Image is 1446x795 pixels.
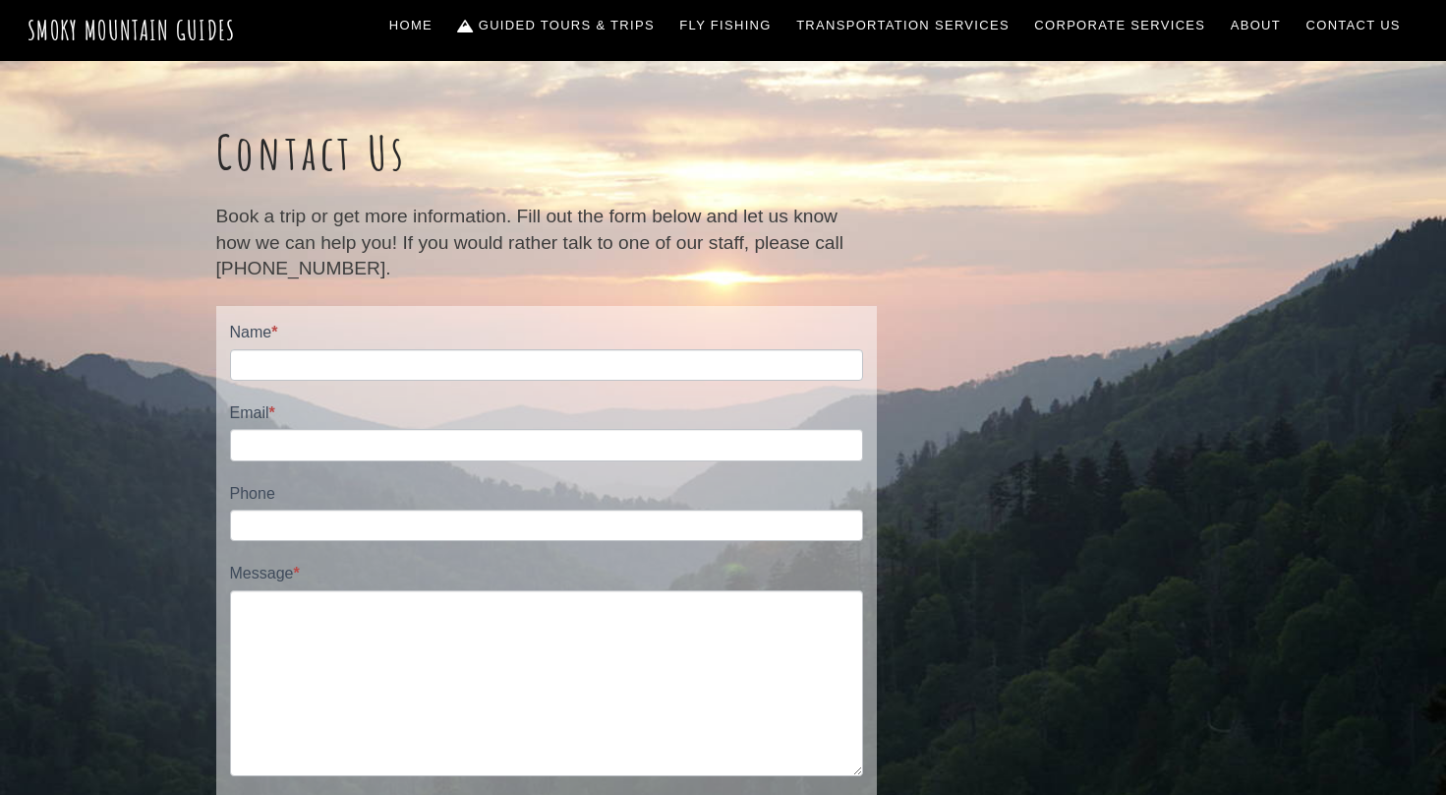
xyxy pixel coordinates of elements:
[230,320,863,348] label: Name
[788,5,1016,46] a: Transportation Services
[216,124,877,181] h1: Contact Us
[672,5,780,46] a: Fly Fishing
[230,481,863,510] label: Phone
[450,5,663,46] a: Guided Tours & Trips
[230,561,863,589] label: Message
[216,204,877,281] p: Book a trip or get more information. Fill out the form below and let us know how we can help you!...
[381,5,440,46] a: Home
[1027,5,1214,46] a: Corporate Services
[230,400,863,429] label: Email
[1223,5,1289,46] a: About
[1299,5,1409,46] a: Contact Us
[28,14,236,46] a: Smoky Mountain Guides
